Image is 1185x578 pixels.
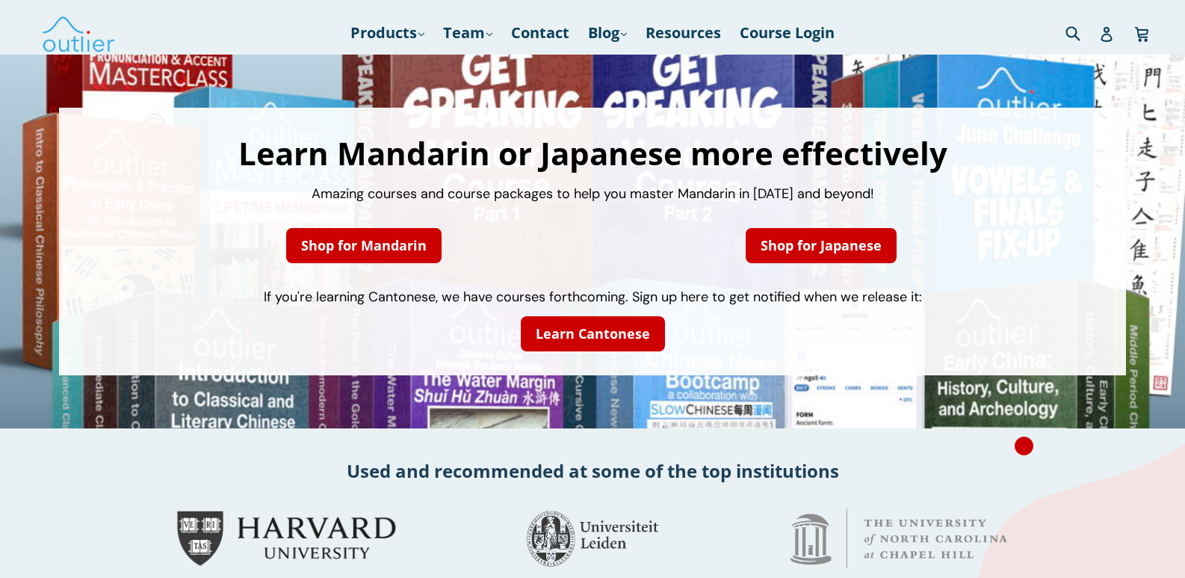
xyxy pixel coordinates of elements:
a: Course Login [732,19,842,46]
a: Resources [638,19,728,46]
a: Products [343,19,432,46]
a: Contact [504,19,577,46]
h1: Learn Mandarin or Japanese more effectively [74,138,1111,169]
span: If you're learning Cantonese, we have courses forthcoming. Sign up here to get notified when we r... [264,288,922,306]
a: Blog [581,19,634,46]
a: Shop for Japanese [746,228,897,263]
span: Amazing courses and course packages to help you master Mandarin in [DATE] and beyond! [312,185,874,203]
img: Outlier Linguistics [41,11,116,55]
a: Team [436,19,500,46]
a: Learn Cantonese [521,316,665,351]
input: Search [1062,17,1103,48]
a: Shop for Mandarin [286,228,442,263]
